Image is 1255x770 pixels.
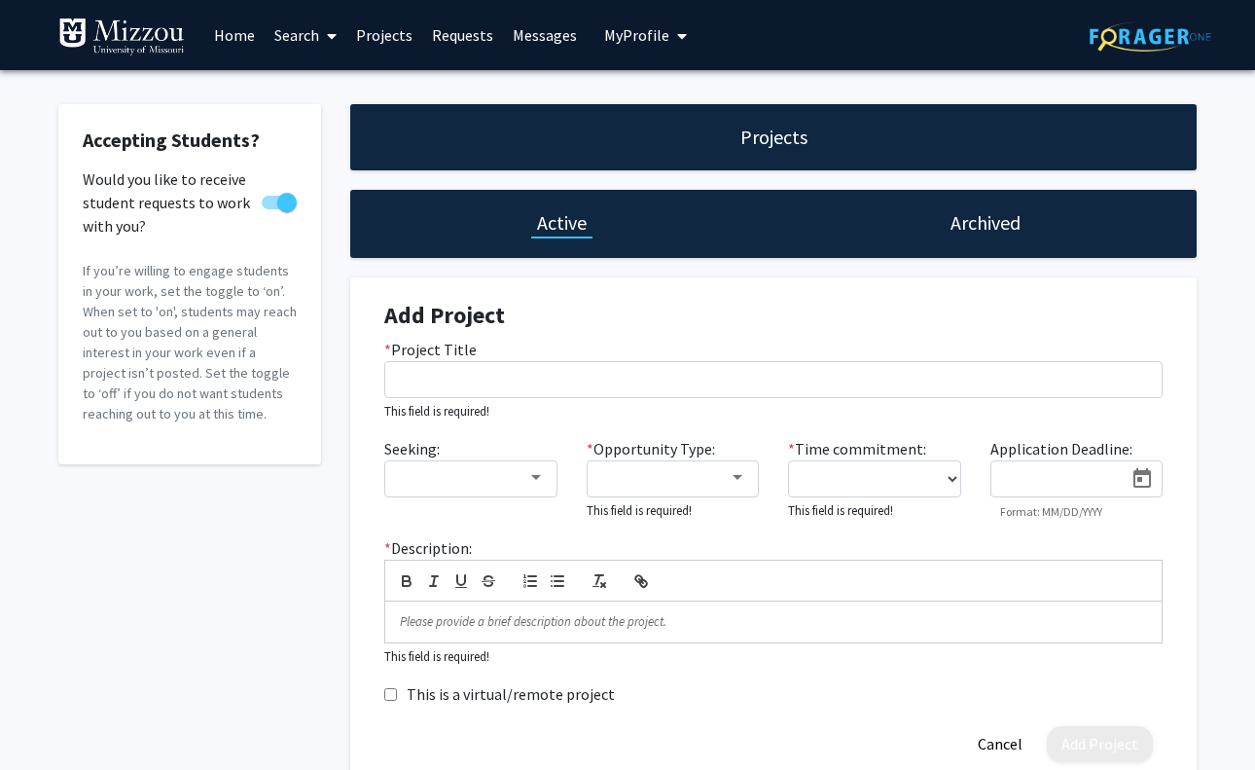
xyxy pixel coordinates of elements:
small: This field is required! [788,502,893,518]
strong: Add Project [384,300,505,330]
p: If you’re willing to engage students in your work, set the toggle to ‘on’. When set to 'on', stud... [83,261,297,424]
button: Add Project [1047,726,1153,762]
button: Open calendar [1123,461,1162,496]
button: Cancel [963,726,1037,762]
label: Opportunity Type: [587,437,715,460]
label: Time commitment: [788,437,926,460]
mat-hint: Format: MM/DD/YYYY [1000,505,1102,519]
label: This is a virtual/remote project [407,682,615,706]
iframe: Chat [15,682,83,755]
small: This field is required! [384,648,489,664]
img: University of Missouri Logo [58,18,185,56]
a: Messages [503,1,587,69]
label: Seeking: [384,437,440,460]
label: Description: [384,536,472,560]
span: Would you like to receive student requests to work with you? [83,167,254,238]
label: Project Title [384,338,477,361]
span: My Profile [604,25,669,45]
a: Projects [346,1,422,69]
a: Requests [422,1,503,69]
a: Search [265,1,346,69]
img: ForagerOne Logo [1090,21,1211,52]
small: This field is required! [587,502,692,518]
a: Home [204,1,265,69]
h1: Projects [740,124,807,151]
label: Application Deadline: [990,437,1132,460]
h1: Archived [950,209,1021,237]
h2: Accepting Students? [83,128,297,152]
h1: Active [537,209,587,237]
small: This field is required! [384,403,489,419]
